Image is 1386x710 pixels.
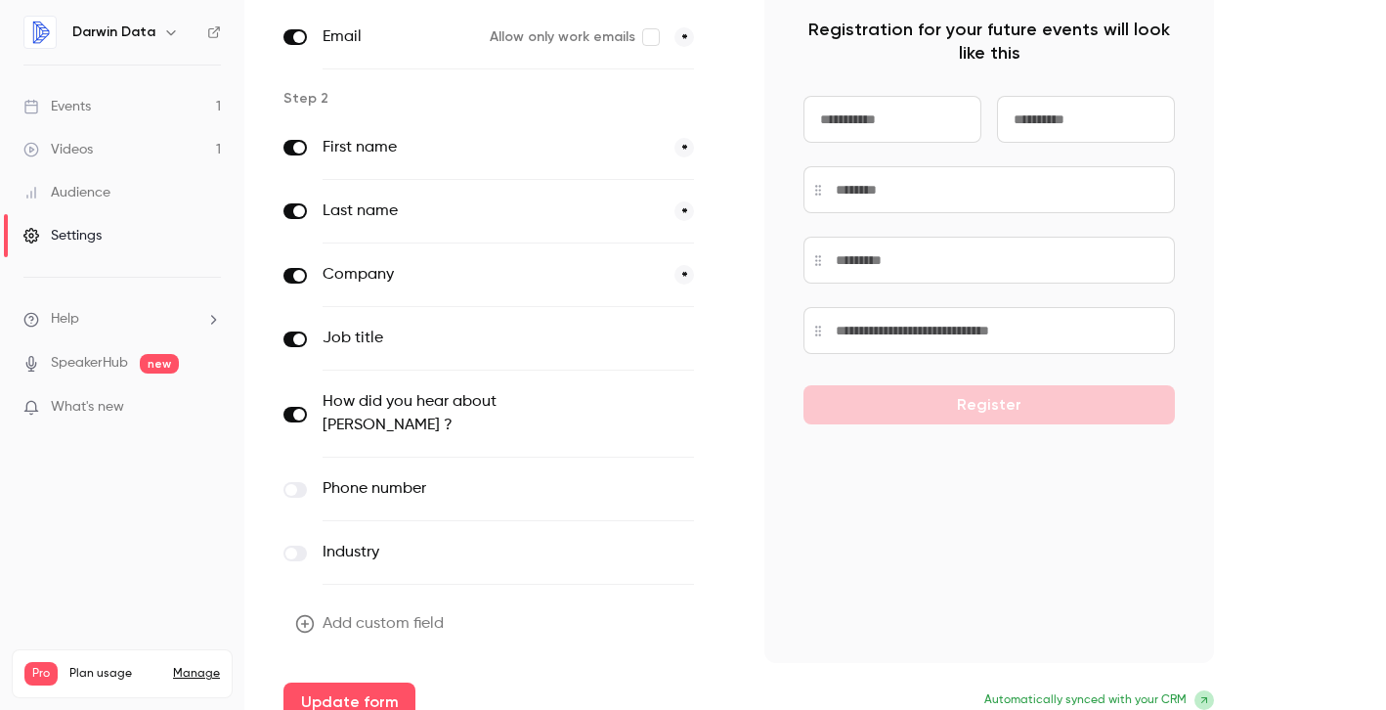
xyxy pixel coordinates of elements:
[72,22,155,42] h6: Darwin Data
[23,226,102,245] div: Settings
[323,390,613,437] label: How did you hear about [PERSON_NAME] ?
[984,691,1187,709] span: Automatically synced with your CRM
[23,309,221,330] li: help-dropdown-opener
[490,27,659,47] label: Allow only work emails
[323,25,474,49] label: Email
[51,353,128,374] a: SpeakerHub
[69,666,161,682] span: Plan usage
[51,397,124,418] span: What's new
[323,263,659,287] label: Company
[323,477,613,501] label: Phone number
[283,89,733,109] p: Step 2
[23,183,110,202] div: Audience
[323,327,613,350] label: Job title
[23,97,91,116] div: Events
[283,604,459,643] button: Add custom field
[197,399,221,417] iframe: Noticeable Trigger
[24,662,58,686] span: Pro
[51,309,79,330] span: Help
[23,140,93,159] div: Videos
[803,18,1175,65] p: Registration for your future events will look like this
[24,17,56,48] img: Darwin Data
[140,354,179,374] span: new
[323,541,613,564] label: Industry
[323,200,659,223] label: Last name
[173,666,220,682] a: Manage
[323,136,659,159] label: First name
